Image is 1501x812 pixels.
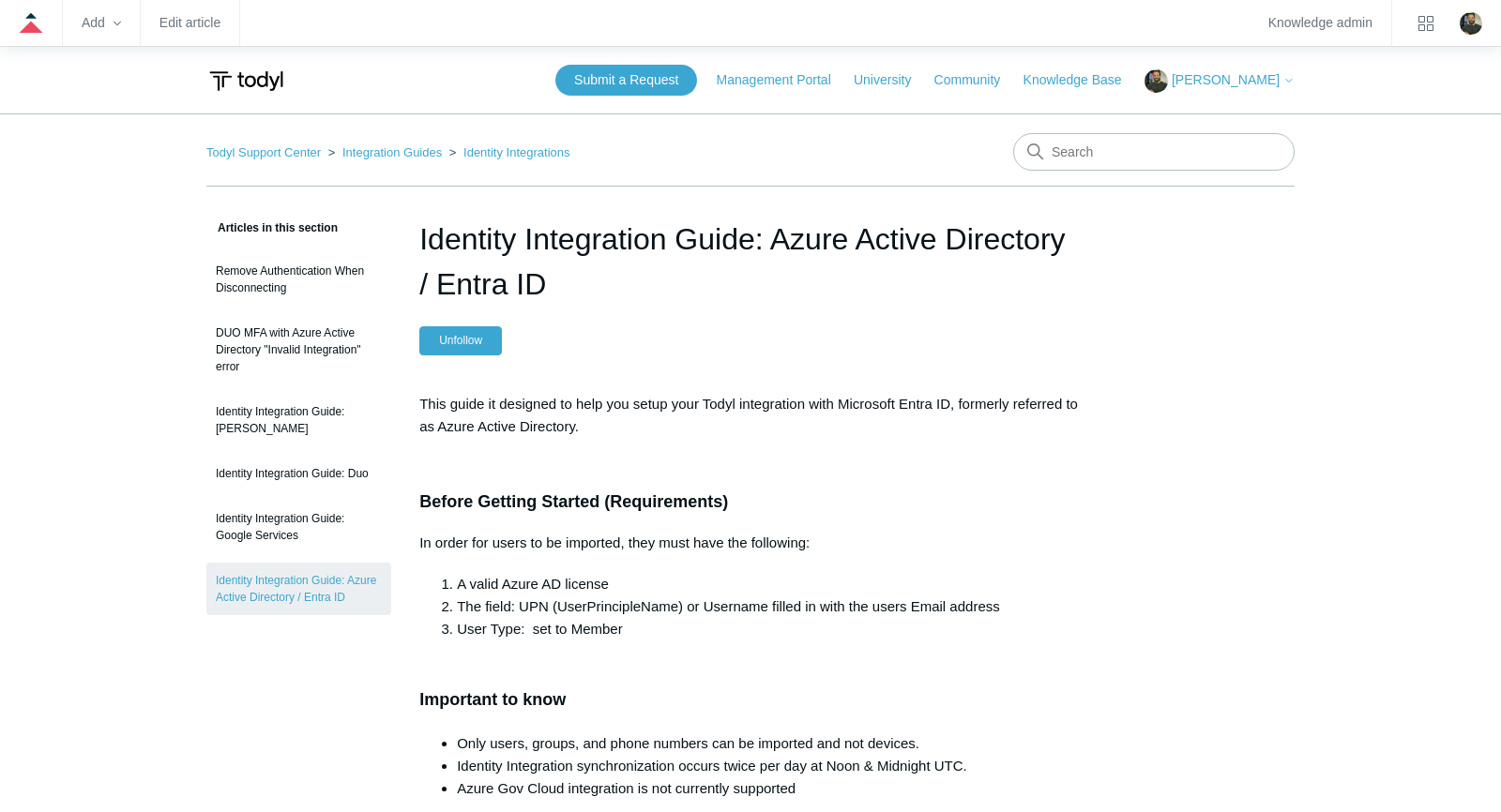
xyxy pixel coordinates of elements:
img: user avatar [1460,12,1482,35]
a: Knowledge admin [1268,18,1372,28]
a: Submit a Request [555,65,697,96]
li: Identity Integration synchronization occurs twice per day at Noon & Midnight UTC. [457,755,1082,777]
a: Identity Integration Guide: Google Services [206,501,391,553]
h1: Identity Integration Guide: Azure Active Directory / Entra ID [419,217,1082,307]
a: Identity Integrations [463,145,569,159]
button: [PERSON_NAME] [1145,69,1295,93]
a: Integration Guides [342,145,442,159]
span: Articles in this section [206,221,338,234]
li: Integration Guides [325,145,446,159]
a: Todyl Support Center [206,145,321,159]
button: Unfollow Article [419,326,502,354]
a: Remove Authentication When Disconnecting [206,253,391,306]
li: Identity Integrations [446,145,570,159]
p: This guide it designed to help you setup your Todyl integration with Microsoft Entra ID, formerly... [419,393,1082,438]
li: Todyl Support Center [206,145,325,159]
a: Community [934,70,1020,90]
li: User Type: set to Member [457,618,1082,640]
a: Knowledge Base [1023,70,1141,90]
a: Management Portal [717,70,850,90]
img: Todyl Support Center Help Center home page [206,64,286,98]
p: In order for users to be imported, they must have the following: [419,532,1082,554]
span: [PERSON_NAME] [1172,72,1280,87]
input: Search [1013,133,1295,171]
zd-hc-trigger: Add [82,18,121,28]
zd-hc-trigger: Click your profile icon to open the profile menu [1460,12,1482,35]
a: DUO MFA with Azure Active Directory "Invalid Integration" error [206,315,391,384]
a: Identity Integration Guide: [PERSON_NAME] [206,394,391,446]
li: The field: UPN (UserPrincipleName) or Username filled in with the users Email address [457,595,1082,618]
li: A valid Azure AD license [457,573,1082,595]
a: University [854,70,930,90]
a: Edit article [159,18,220,28]
h3: Before Getting Started (Requirements) [419,489,1082,516]
a: Identity Integration Guide: Azure Active Directory / Entra ID [206,563,391,615]
h3: Important to know [419,659,1082,714]
a: Identity Integration Guide: Duo [206,456,391,491]
li: Only users, groups, and phone numbers can be imported and not devices. [457,732,1082,755]
li: Azure Gov Cloud integration is not currently supported [457,777,1082,800]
